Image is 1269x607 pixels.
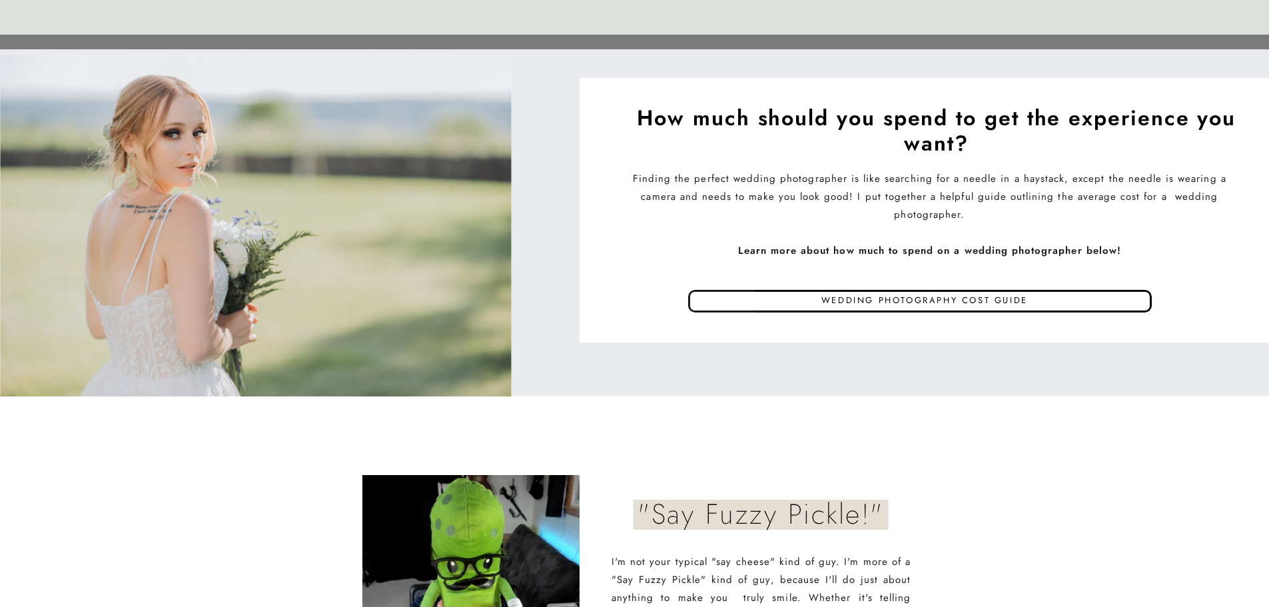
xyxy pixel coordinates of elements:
p: "Say Fuzzy Pickle!" [603,498,919,532]
a: Wedding photography cost guide [657,293,1192,312]
b: How much should you spend to get the experience you want? [637,103,1236,159]
p: Finding the perfect wedding photographer is like searching for a needle in a haystack, except the... [622,170,1238,279]
b: Learn more about how much to spend on a wedding photographer below! [738,243,1121,258]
